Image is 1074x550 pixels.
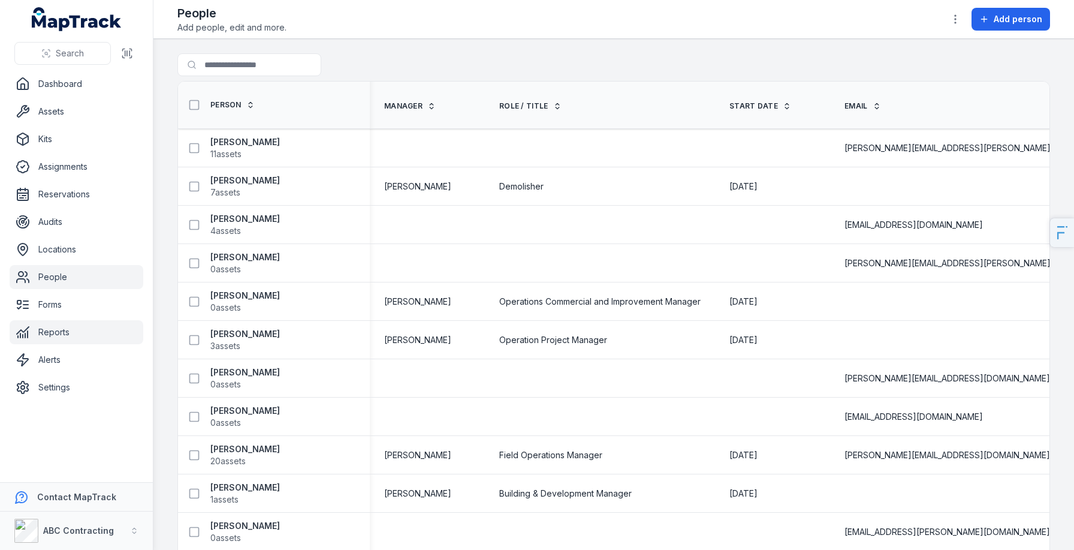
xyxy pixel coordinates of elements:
span: 0 assets [210,417,241,429]
span: Add person [994,13,1042,25]
time: 22/05/2022, 2:00:00 am [729,488,758,500]
a: [PERSON_NAME]0assets [210,366,280,390]
span: Role / Title [499,101,548,111]
span: [DATE] [729,335,758,345]
a: Person [210,100,255,110]
span: Email [844,101,868,111]
span: 0 assets [210,532,241,544]
a: [PERSON_NAME]0assets [210,290,280,314]
a: Dashboard [10,72,143,96]
a: Reservations [10,182,143,206]
time: 15/05/2022, 2:00:00 am [729,296,758,308]
span: [EMAIL_ADDRESS][DOMAIN_NAME] [844,411,983,423]
span: [PERSON_NAME] [384,488,451,500]
a: [PERSON_NAME]0assets [210,405,280,429]
a: Audits [10,210,143,234]
strong: [PERSON_NAME] [210,482,280,494]
a: Forms [10,293,143,317]
strong: [PERSON_NAME] [210,366,280,378]
a: Manager [384,101,436,111]
span: 0 assets [210,302,241,314]
a: People [10,265,143,289]
strong: [PERSON_NAME] [210,328,280,340]
span: Demolisher [499,181,544,193]
a: [PERSON_NAME]1assets [210,482,280,506]
strong: [PERSON_NAME] [210,405,280,417]
strong: [PERSON_NAME] [210,251,280,263]
span: [DATE] [729,181,758,191]
span: Field Operations Manager [499,449,602,461]
span: Start Date [729,101,778,111]
a: [PERSON_NAME]3assets [210,328,280,352]
a: Start Date [729,101,791,111]
span: 4 assets [210,225,241,237]
span: Operation Project Manager [499,334,607,346]
span: [DATE] [729,450,758,460]
strong: [PERSON_NAME] [210,213,280,225]
strong: ABC Contracting [43,525,114,536]
a: [PERSON_NAME]7assets [210,175,280,199]
span: 20 assets [210,455,246,467]
strong: [PERSON_NAME] [210,520,280,532]
time: 12/05/2021, 2:00:00 am [729,334,758,346]
span: Add people, edit and more. [177,22,286,34]
span: [EMAIL_ADDRESS][PERSON_NAME][DOMAIN_NAME] [844,526,1050,538]
a: Alerts [10,348,143,372]
h2: People [177,5,286,22]
span: [DATE] [729,296,758,306]
span: 3 assets [210,340,240,352]
strong: Contact MapTrack [37,492,116,502]
span: 11 assets [210,148,242,160]
span: [EMAIL_ADDRESS][DOMAIN_NAME] [844,219,983,231]
span: Person [210,100,242,110]
span: Search [56,47,84,59]
strong: [PERSON_NAME] [210,136,280,148]
span: [DATE] [729,488,758,498]
span: [PERSON_NAME][EMAIL_ADDRESS][DOMAIN_NAME] [844,449,1050,461]
a: Reports [10,320,143,344]
span: [PERSON_NAME] [384,181,451,193]
a: Settings [10,375,143,399]
time: 16/02/2024, 3:00:00 am [729,449,758,461]
span: Operations Commercial and Improvement Manager [499,296,701,308]
button: Add person [972,8,1050,31]
a: Email [844,101,881,111]
span: Manager [384,101,423,111]
strong: [PERSON_NAME] [210,443,280,455]
span: [PERSON_NAME][EMAIL_ADDRESS][DOMAIN_NAME] [844,372,1050,384]
a: MapTrack [32,7,122,31]
span: 0 assets [210,378,241,390]
span: 7 assets [210,187,240,199]
span: [PERSON_NAME] [384,449,451,461]
a: Kits [10,127,143,151]
a: Role / Title [499,101,562,111]
strong: [PERSON_NAME] [210,290,280,302]
span: 1 assets [210,494,239,506]
span: Building & Development Manager [499,488,632,500]
a: Locations [10,238,143,262]
a: [PERSON_NAME]20assets [210,443,280,467]
button: Search [14,42,111,65]
a: Assignments [10,155,143,179]
strong: [PERSON_NAME] [210,175,280,187]
a: [PERSON_NAME]0assets [210,251,280,275]
time: 17/09/2024, 12:00:00 am [729,181,758,193]
span: [PERSON_NAME] [384,296,451,308]
a: [PERSON_NAME]4assets [210,213,280,237]
span: [PERSON_NAME] [384,334,451,346]
span: 0 assets [210,263,241,275]
a: [PERSON_NAME]11assets [210,136,280,160]
a: Assets [10,100,143,124]
a: [PERSON_NAME]0assets [210,520,280,544]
